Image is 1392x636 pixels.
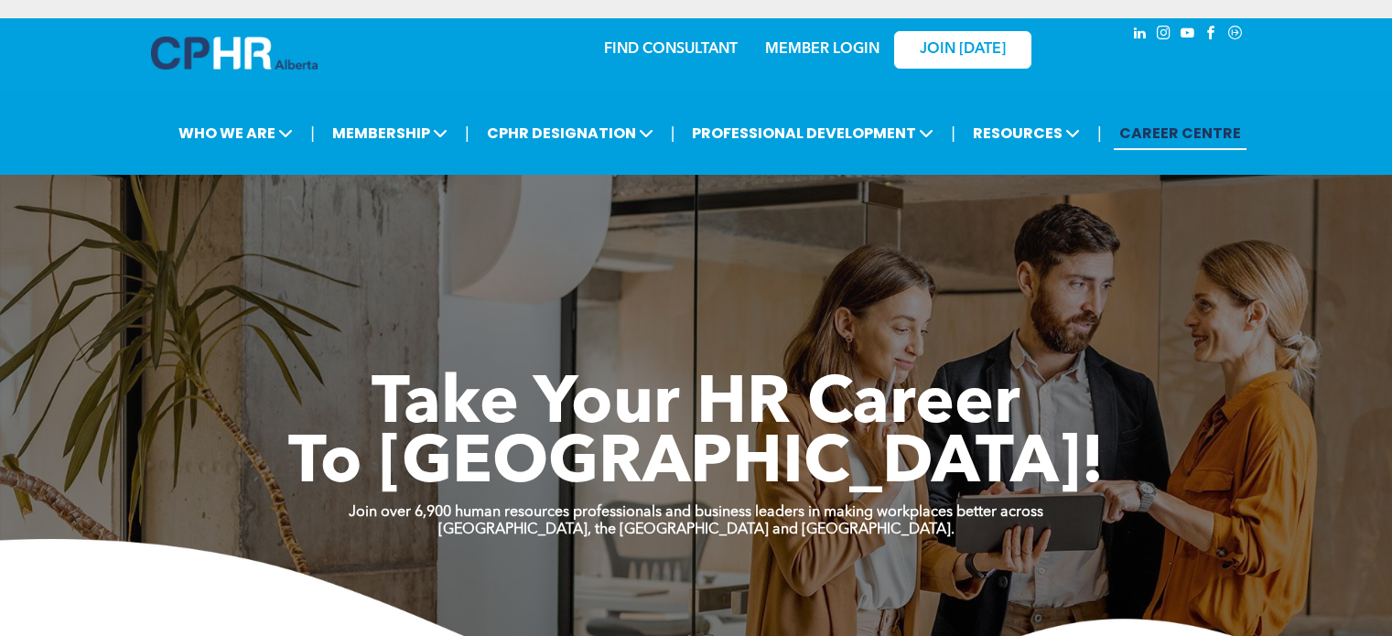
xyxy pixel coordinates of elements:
a: Social network [1225,23,1246,48]
span: To [GEOGRAPHIC_DATA]! [288,432,1105,498]
strong: [GEOGRAPHIC_DATA], the [GEOGRAPHIC_DATA] and [GEOGRAPHIC_DATA]. [438,523,955,537]
li: | [951,114,955,152]
a: FIND CONSULTANT [604,42,738,57]
a: instagram [1154,23,1174,48]
a: youtube [1178,23,1198,48]
span: RESOURCES [967,116,1085,150]
span: MEMBERSHIP [327,116,453,150]
li: | [671,114,675,152]
span: CPHR DESIGNATION [481,116,659,150]
span: Take Your HR Career [372,372,1020,438]
span: WHO WE ARE [173,116,298,150]
a: CAREER CENTRE [1114,116,1246,150]
a: facebook [1202,23,1222,48]
a: linkedin [1130,23,1150,48]
strong: Join over 6,900 human resources professionals and business leaders in making workplaces better ac... [349,505,1043,520]
span: JOIN [DATE] [920,41,1006,59]
li: | [1097,114,1102,152]
span: PROFESSIONAL DEVELOPMENT [686,116,939,150]
img: A blue and white logo for cp alberta [151,37,318,70]
a: MEMBER LOGIN [765,42,879,57]
a: JOIN [DATE] [894,31,1031,69]
li: | [310,114,315,152]
li: | [465,114,469,152]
